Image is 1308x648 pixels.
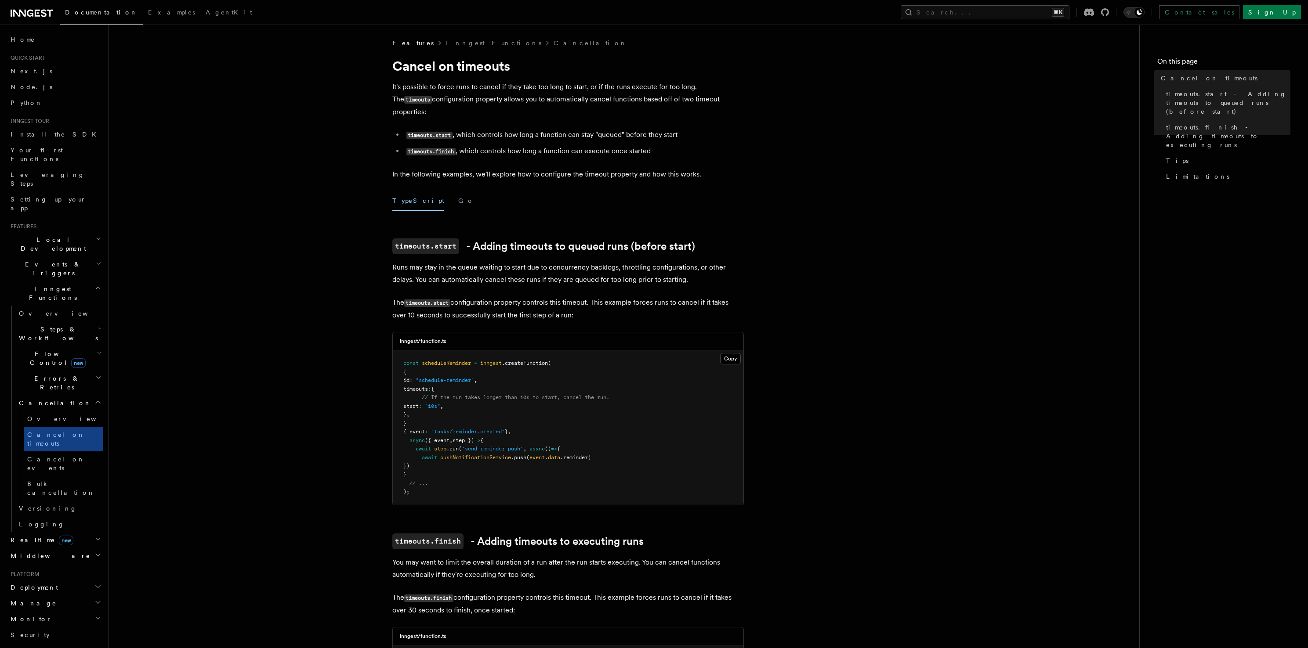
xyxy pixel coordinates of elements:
[409,437,425,443] span: async
[545,454,548,461] span: .
[206,9,252,16] span: AgentKit
[24,451,103,476] a: Cancel on events
[403,386,428,392] span: timeouts
[15,411,103,500] div: Cancellation
[11,171,85,187] span: Leveraging Steps
[551,446,557,452] span: =>
[11,68,52,75] span: Next.js
[523,446,526,452] span: ,
[1163,119,1290,153] a: timeouts.finish - Adding timeouts to executing runs
[560,454,591,461] span: .reminder)
[7,580,103,595] button: Deployment
[11,147,63,162] span: Your first Functions
[403,411,406,418] span: }
[27,415,118,422] span: Overview
[409,377,413,383] span: :
[11,196,86,212] span: Setting up your app
[7,627,103,643] a: Security
[1157,70,1290,86] a: Cancel on timeouts
[446,39,541,47] a: Inngest Functions
[428,386,431,392] span: :
[529,454,545,461] span: event
[392,556,744,581] p: You may want to limit the overall duration of a run after the run starts executing. You can cance...
[7,142,103,167] a: Your first Functions
[15,321,103,346] button: Steps & Workflows
[7,223,36,230] span: Features
[474,377,477,383] span: ,
[7,615,52,623] span: Monitor
[400,633,446,640] h3: inngest/function.ts
[7,95,103,111] a: Python
[901,5,1069,19] button: Search...⌘K
[422,454,437,461] span: await
[392,533,644,549] a: timeouts.finish- Adding timeouts to executing runs
[416,377,474,383] span: "schedule-reminder"
[15,374,95,392] span: Errors & Retries
[7,260,96,277] span: Events & Triggers
[7,571,40,578] span: Platform
[7,281,103,306] button: Inngest Functions
[462,446,523,452] span: 'send-reminder-push'
[11,83,52,90] span: Node.js
[1052,8,1064,17] kbd: ⌘K
[554,39,627,47] a: Cancellation
[148,9,195,16] span: Examples
[392,238,459,254] code: timeouts.start
[449,437,453,443] span: ,
[65,9,138,16] span: Documentation
[11,131,101,138] span: Install the SDK
[60,3,143,25] a: Documentation
[404,594,453,602] code: timeouts.finish
[526,454,529,461] span: (
[7,54,45,61] span: Quick start
[720,353,741,364] button: Copy
[15,395,103,411] button: Cancellation
[7,595,103,611] button: Manage
[403,420,406,426] span: }
[11,35,35,44] span: Home
[419,403,422,409] span: :
[548,454,560,461] span: data
[392,261,744,286] p: Runs may stay in the queue waiting to start due to concurrency backlogs, throttling configuration...
[545,446,551,452] span: ()
[59,536,73,545] span: new
[403,360,419,366] span: const
[425,403,440,409] span: "10s"
[403,369,406,375] span: {
[24,476,103,500] a: Bulk cancellation
[404,145,744,158] li: , which controls how long a function can execute once started
[403,463,409,469] span: })
[403,489,409,495] span: );
[392,81,744,118] p: It's possible to force runs to cancel if they take too long to start, or if the runs execute for ...
[425,437,449,443] span: ({ event
[1123,7,1145,18] button: Toggle dark mode
[505,428,508,435] span: }
[27,456,85,472] span: Cancel on events
[1163,86,1290,119] a: timeouts.start - Adding timeouts to queued runs (before start)
[511,454,526,461] span: .push
[431,386,434,392] span: {
[392,39,434,47] span: Features
[409,480,428,486] span: // ...
[431,428,505,435] span: "tasks/reminder.created"
[422,394,609,400] span: // If the run takes longer than 10s to start, cancel the run.
[406,148,456,155] code: timeouts.finish
[200,3,257,24] a: AgentKit
[403,403,419,409] span: start
[406,132,453,139] code: timeouts.start
[440,454,511,461] span: pushNotificationService
[392,168,744,180] p: In the following examples, we'll explore how to configure the timeout property and how this works.
[11,631,50,638] span: Security
[440,403,443,409] span: ,
[392,533,464,549] code: timeouts.finish
[392,238,695,254] a: timeouts.start- Adding timeouts to queued runs (before start)
[557,446,560,452] span: {
[7,548,103,564] button: Middleware
[7,551,91,560] span: Middleware
[7,167,103,191] a: Leveraging Steps
[15,325,98,342] span: Steps & Workflows
[19,521,65,528] span: Logging
[19,310,109,317] span: Overview
[7,232,103,256] button: Local Development
[474,437,480,443] span: =>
